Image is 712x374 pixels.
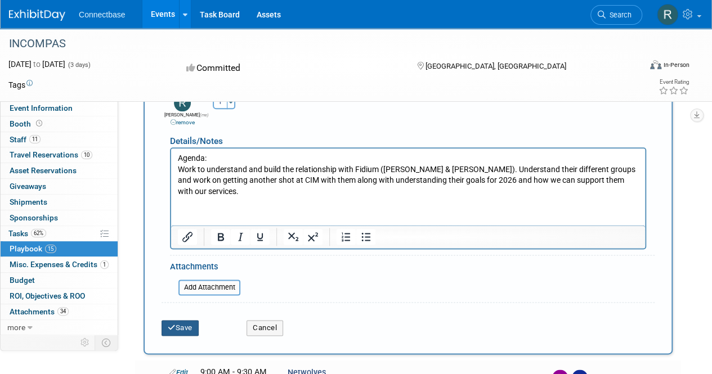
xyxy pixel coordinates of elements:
a: Tasks62% [1,226,118,241]
a: remove [171,119,195,125]
span: 10 [81,151,92,159]
span: 15 [45,245,56,253]
button: Italic [231,229,250,245]
button: Bullet list [356,229,375,245]
span: Attachments [10,307,69,316]
span: more [7,323,25,332]
span: Event Information [10,103,73,112]
a: Search [590,5,642,25]
button: Cancel [247,320,283,336]
div: Event Rating [659,79,689,85]
div: INCOMPAS [5,34,632,54]
div: [PERSON_NAME] [164,111,200,127]
a: Booth [1,116,118,132]
span: 62% [31,229,46,237]
a: more [1,320,118,335]
span: Travel Reservations [10,150,92,159]
div: Committed [183,58,398,78]
span: [DATE] [DATE] [8,60,65,69]
span: Giveaways [10,182,46,191]
button: Bold [211,229,230,245]
span: Misc. Expenses & Credits [10,260,109,269]
td: Personalize Event Tab Strip [75,335,95,350]
button: Underline [250,229,270,245]
span: 1 [100,260,109,269]
div: Event Format [590,58,689,75]
span: [GEOGRAPHIC_DATA], [GEOGRAPHIC_DATA] [425,62,566,70]
span: 11 [29,135,41,143]
a: Asset Reservations [1,163,118,178]
a: ROI, Objectives & ROO [1,289,118,304]
span: Budget [10,276,35,285]
img: Roger Castillo [657,4,678,25]
img: Format-Inperson.png [650,60,661,69]
span: Search [606,11,632,19]
button: Save [162,320,199,336]
span: (3 days) [67,61,91,69]
span: Booth [10,119,44,128]
a: Event Information [1,101,118,116]
button: Insert/edit link [178,229,197,245]
a: Shipments [1,195,118,210]
a: Giveaways [1,179,118,194]
button: Superscript [303,229,323,245]
button: Numbered list [337,229,356,245]
span: ROI, Objectives & ROO [10,291,85,300]
td: Tags [8,79,33,91]
a: Budget [1,273,118,288]
span: 34 [57,307,69,316]
button: Subscript [284,229,303,245]
div: In-Person [663,61,689,69]
div: Details/Notes [170,127,646,147]
a: Playbook15 [1,241,118,256]
span: Tasks [8,229,46,238]
span: Sponsorships [10,213,58,222]
span: Shipments [10,197,47,206]
span: Connectbase [79,10,126,19]
a: Travel Reservations10 [1,147,118,163]
span: to [32,60,42,69]
a: Attachments34 [1,304,118,319]
td: Toggle Event Tabs [95,335,118,350]
a: Misc. Expenses & Credits1 [1,257,118,272]
a: Sponsorships [1,210,118,226]
iframe: Rich Text Area [171,148,645,225]
span: Playbook [10,244,56,253]
div: Attachments [170,261,240,276]
span: (me) [200,112,209,118]
span: Staff [10,135,41,144]
a: Staff11 [1,132,118,147]
span: Booth not reserved yet [34,119,44,128]
img: ExhibitDay [9,10,65,21]
span: Asset Reservations [10,166,77,175]
img: R.jpg [174,94,191,111]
